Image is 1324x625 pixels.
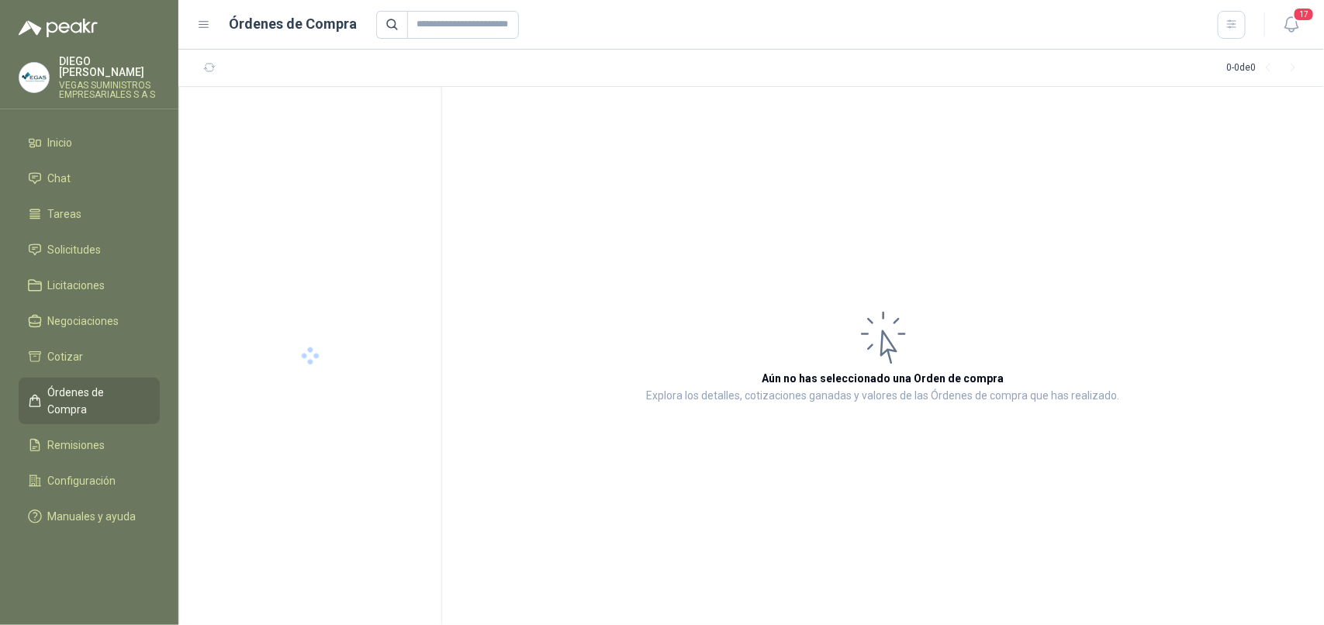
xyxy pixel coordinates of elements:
a: Órdenes de Compra [19,378,160,424]
a: Negociaciones [19,306,160,336]
span: 17 [1293,7,1315,22]
p: DIEGO [PERSON_NAME] [59,56,160,78]
span: Cotizar [48,348,84,365]
span: Chat [48,170,71,187]
a: Solicitudes [19,235,160,264]
h1: Órdenes de Compra [230,13,358,35]
a: Tareas [19,199,160,229]
p: VEGAS SUMINISTROS EMPRESARIALES S A S [59,81,160,99]
span: Tareas [48,205,82,223]
a: Licitaciones [19,271,160,300]
div: 0 - 0 de 0 [1226,56,1305,81]
span: Negociaciones [48,312,119,330]
span: Solicitudes [48,241,102,258]
img: Company Logo [19,63,49,92]
a: Chat [19,164,160,193]
img: Logo peakr [19,19,98,37]
a: Inicio [19,128,160,157]
span: Remisiones [48,437,105,454]
h3: Aún no has seleccionado una Orden de compra [762,370,1004,387]
a: Remisiones [19,430,160,460]
span: Licitaciones [48,277,105,294]
a: Cotizar [19,342,160,371]
span: Manuales y ayuda [48,508,137,525]
span: Inicio [48,134,73,151]
a: Configuración [19,466,160,496]
span: Órdenes de Compra [48,384,145,418]
p: Explora los detalles, cotizaciones ganadas y valores de las Órdenes de compra que has realizado. [647,387,1120,406]
button: 17 [1277,11,1305,39]
a: Manuales y ayuda [19,502,160,531]
span: Configuración [48,472,116,489]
